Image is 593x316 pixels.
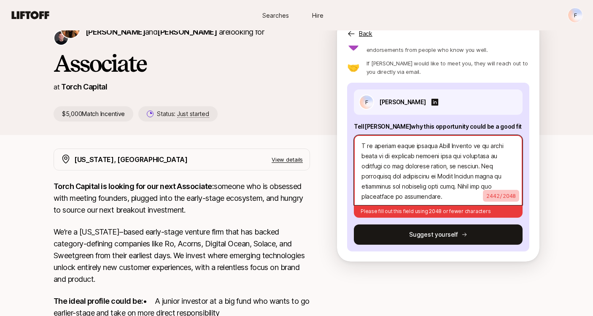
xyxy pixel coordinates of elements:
a: Torch Capital [61,82,107,91]
p: someone who is obsessed with meeting founders, plugged into the early-stage ecosystem, and hungry... [54,181,310,216]
button: F [568,8,583,23]
span: [PERSON_NAME] [157,27,217,36]
p: at [54,81,59,92]
span: Please fill out this field using 2048 or fewer characters [361,208,491,214]
img: Christopher Harper [54,31,68,45]
p: We’re a [US_STATE]–based early-stage venture firm that has backed category-defining companies lik... [54,226,310,285]
span: Searches [262,11,289,20]
a: Searches [254,8,296,23]
p: $5,000 Match Incentive [54,106,133,122]
p: are looking for [86,26,264,38]
p: [PERSON_NAME] [379,97,426,107]
span: Just started [177,110,209,118]
h1: Associate [54,51,310,76]
p: If [PERSON_NAME] would like to meet you, they will reach out to you directly via email. [367,59,529,76]
textarea: L ip dolorsi am consect ad elitse doeiusmo te inc Utlaboreet Doloremag aliq en Admin Veniamq. No ... [354,135,523,205]
p: 💜 [347,41,360,51]
p: Status: [157,109,209,119]
p: Back [359,29,372,39]
p: View details [272,155,303,164]
strong: The ideal profile could be: [54,297,143,305]
span: Hire [312,11,323,20]
a: Hire [296,8,339,23]
p: 🤝 [347,62,360,73]
span: and [145,27,217,36]
p: Let [PERSON_NAME] know you’re interested and then pull in endorsements from people who know you w... [367,37,529,54]
p: [US_STATE], [GEOGRAPHIC_DATA] [74,154,188,165]
p: F [365,97,368,107]
button: Suggest yourself [354,224,523,245]
strong: Torch Capital is looking for our next Associate: [54,182,214,191]
p: Tell [PERSON_NAME] why this opportunity could be a good fit [354,122,523,132]
p: F [574,10,577,20]
p: 2442 / 2048 [483,190,519,202]
span: [PERSON_NAME] [86,27,145,36]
